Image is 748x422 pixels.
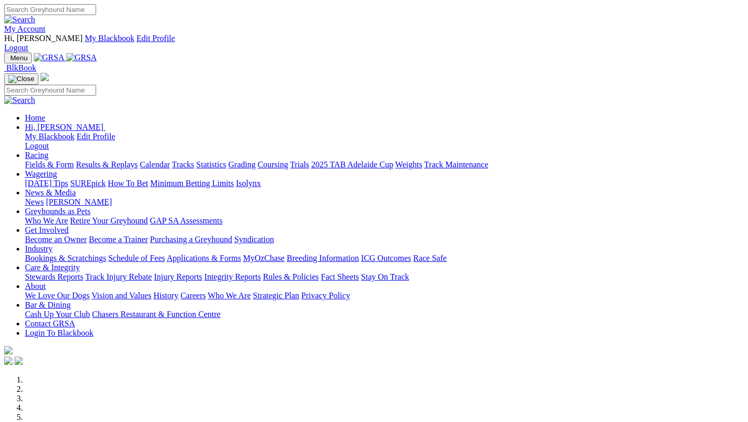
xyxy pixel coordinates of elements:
a: Syndication [234,235,274,244]
img: GRSA [34,53,64,62]
div: Racing [25,160,744,169]
a: [PERSON_NAME] [46,197,112,206]
a: BlkBook [4,63,36,72]
a: Get Involved [25,226,69,234]
img: facebook.svg [4,357,12,365]
a: Minimum Betting Limits [150,179,234,188]
a: Contact GRSA [25,319,75,328]
a: Privacy Policy [301,291,350,300]
span: BlkBook [6,63,36,72]
a: Logout [25,141,49,150]
a: Cash Up Your Club [25,310,90,319]
a: Track Injury Rebate [85,272,152,281]
input: Search [4,85,96,96]
div: Hi, [PERSON_NAME] [25,132,744,151]
div: Industry [25,254,744,263]
a: Retire Your Greyhound [70,216,148,225]
a: My Account [4,24,46,33]
a: Fact Sheets [321,272,359,281]
a: My Blackbook [85,34,135,43]
a: Hi, [PERSON_NAME] [25,123,105,131]
a: How To Bet [108,179,149,188]
a: Strategic Plan [253,291,299,300]
a: Trials [290,160,309,169]
a: Who We Are [25,216,68,225]
img: Search [4,15,35,24]
a: Race Safe [413,254,446,262]
a: About [25,282,46,291]
a: GAP SA Assessments [150,216,223,225]
a: Wagering [25,169,57,178]
a: Care & Integrity [25,263,80,272]
img: Search [4,96,35,105]
a: Calendar [140,160,170,169]
button: Toggle navigation [4,52,32,63]
div: News & Media [25,197,744,207]
div: My Account [4,34,744,52]
a: Purchasing a Greyhound [150,235,232,244]
img: Close [8,75,34,83]
a: [DATE] Tips [25,179,68,188]
span: Hi, [PERSON_NAME] [4,34,83,43]
a: Injury Reports [154,272,202,281]
a: Careers [180,291,206,300]
a: Edit Profile [137,34,175,43]
a: Track Maintenance [424,160,488,169]
a: Coursing [258,160,288,169]
a: Bar & Dining [25,300,71,309]
a: Bookings & Scratchings [25,254,106,262]
a: Login To Blackbook [25,328,94,337]
a: My Blackbook [25,132,75,141]
div: Bar & Dining [25,310,744,319]
div: Get Involved [25,235,744,244]
a: Grading [229,160,256,169]
a: 2025 TAB Adelaide Cup [311,160,393,169]
a: Rules & Policies [263,272,319,281]
span: Menu [10,54,28,62]
div: Wagering [25,179,744,188]
div: Greyhounds as Pets [25,216,744,226]
a: Vision and Values [91,291,151,300]
a: News & Media [25,188,76,197]
a: History [153,291,178,300]
a: Weights [395,160,422,169]
a: Stewards Reports [25,272,83,281]
a: Greyhounds as Pets [25,207,90,216]
a: Chasers Restaurant & Function Centre [92,310,220,319]
img: logo-grsa-white.png [4,346,12,354]
a: Schedule of Fees [108,254,165,262]
a: ICG Outcomes [361,254,411,262]
a: Racing [25,151,48,160]
a: Become an Owner [25,235,87,244]
img: logo-grsa-white.png [41,73,49,81]
img: GRSA [66,53,97,62]
a: Applications & Forms [167,254,241,262]
a: Edit Profile [77,132,115,141]
a: MyOzChase [243,254,285,262]
a: Integrity Reports [204,272,261,281]
div: About [25,291,744,300]
a: Become a Trainer [89,235,148,244]
a: Isolynx [236,179,261,188]
div: Care & Integrity [25,272,744,282]
a: Who We Are [208,291,251,300]
input: Search [4,4,96,15]
a: SUREpick [70,179,105,188]
a: Stay On Track [361,272,409,281]
a: Breeding Information [287,254,359,262]
a: News [25,197,44,206]
button: Toggle navigation [4,73,38,85]
a: Logout [4,43,28,52]
a: Industry [25,244,52,253]
a: Home [25,113,45,122]
a: Statistics [196,160,226,169]
a: Tracks [172,160,194,169]
a: Fields & Form [25,160,74,169]
a: We Love Our Dogs [25,291,89,300]
img: twitter.svg [15,357,23,365]
a: Results & Replays [76,160,138,169]
span: Hi, [PERSON_NAME] [25,123,103,131]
